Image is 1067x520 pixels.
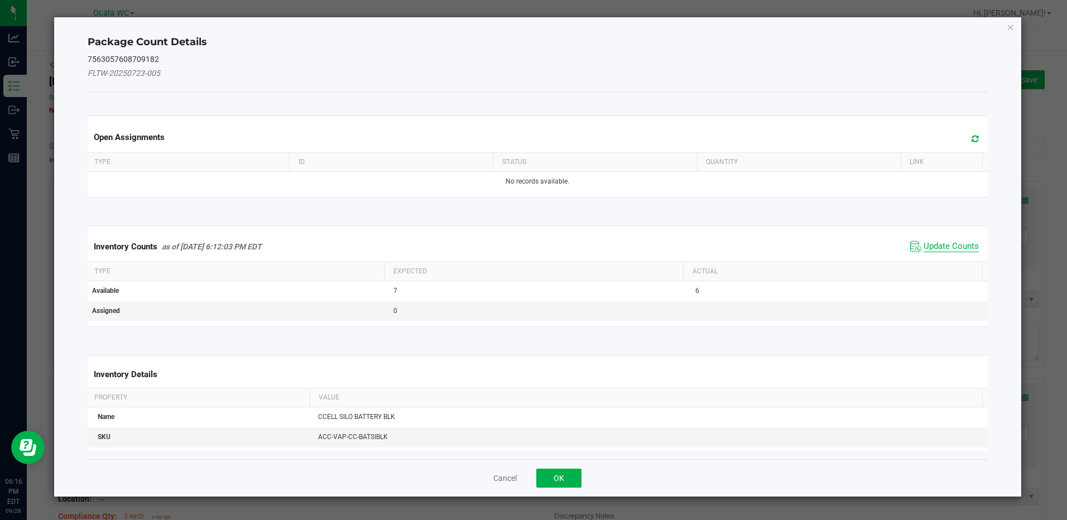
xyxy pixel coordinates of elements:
span: ID [299,158,305,166]
span: Inventory Details [94,369,157,379]
td: No records available. [85,172,989,191]
span: 7 [393,287,397,295]
span: Property [94,393,127,401]
span: Quantity [706,158,738,166]
h5: FLTW-20250723-005 [88,69,987,78]
span: 6 [695,287,699,295]
button: OK [536,469,581,488]
span: SKU [98,433,110,441]
span: Name [98,413,114,421]
span: Value [319,393,339,401]
button: Cancel [493,473,517,484]
span: Expected [393,267,427,275]
h5: 7563057608709182 [88,55,987,64]
span: Type [94,267,110,275]
span: Available [92,287,119,295]
span: as of [DATE] 6:12:03 PM EDT [162,242,262,251]
span: Link [910,158,924,166]
span: Inventory Counts [94,242,157,252]
span: Type [94,158,110,166]
span: ACC-VAP-CC-BATSIBLK [318,433,388,441]
span: Status [502,158,526,166]
h4: Package Count Details [88,35,987,50]
span: Assigned [92,307,120,315]
span: Update Counts [924,241,979,252]
span: Actual [693,267,718,275]
span: Open Assignments [94,132,165,142]
iframe: Resource center [11,431,45,464]
button: Close [1007,20,1015,33]
span: CCELL SILO BATTERY BLK [318,413,395,421]
span: 0 [393,307,397,315]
